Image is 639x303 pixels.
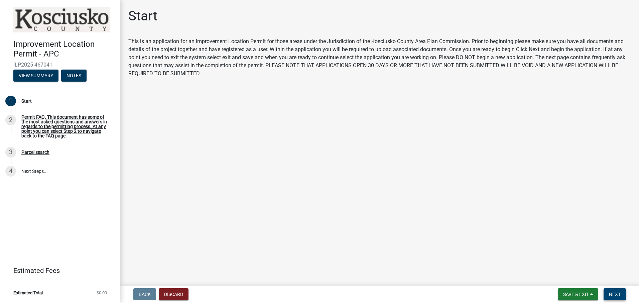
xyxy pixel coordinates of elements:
[128,8,157,24] h1: Start
[97,291,107,295] span: $0.00
[5,264,110,277] a: Estimated Fees
[139,292,151,297] span: Back
[5,96,16,106] div: 1
[13,291,43,295] span: Estimated Total
[5,147,16,158] div: 3
[13,7,110,32] img: Kosciusko County, Indiana
[61,70,87,82] button: Notes
[563,292,589,297] span: Save & Exit
[13,39,115,59] h4: Improvement Location Permit - APC
[558,288,598,300] button: Save & Exit
[21,150,49,155] div: Parcel search
[128,37,631,78] div: This is an application for an Improvement Location Permit for those areas under the Jurisdiction ...
[13,62,107,68] span: ILP2025-467041
[13,70,58,82] button: View Summary
[21,115,110,138] div: Permit FAQ. This document has some of the most asked questions and answers in regards to the perm...
[21,99,32,103] div: Start
[604,288,626,300] button: Next
[5,166,16,177] div: 4
[13,73,58,79] wm-modal-confirm: Summary
[609,292,621,297] span: Next
[133,288,156,300] button: Back
[159,288,188,300] button: Discard
[5,115,16,125] div: 2
[61,73,87,79] wm-modal-confirm: Notes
